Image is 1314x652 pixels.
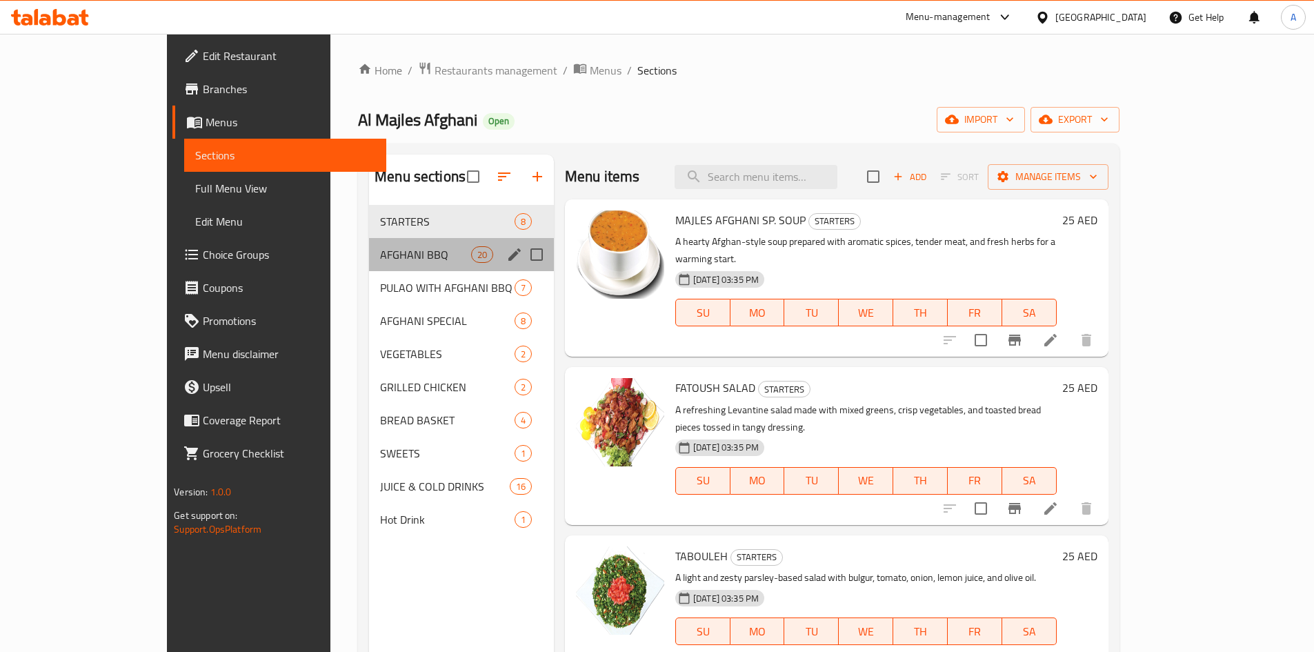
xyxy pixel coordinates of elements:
[172,337,386,371] a: Menu disclaimer
[203,346,375,362] span: Menu disclaimer
[203,379,375,395] span: Upsell
[369,503,554,536] div: Hot Drink1
[675,618,730,645] button: SU
[988,164,1108,190] button: Manage items
[515,213,532,230] div: items
[380,412,515,428] span: BREAD BASKET
[472,248,492,261] span: 20
[899,471,942,491] span: TH
[906,9,991,26] div: Menu-management
[893,299,948,326] button: TH
[688,441,764,454] span: [DATE] 03:35 PM
[515,381,531,394] span: 2
[195,180,375,197] span: Full Menu View
[380,279,515,296] div: PULAO WITH AFGHANI BBQ
[483,113,515,130] div: Open
[184,205,386,238] a: Edit Menu
[483,115,515,127] span: Open
[999,168,1097,186] span: Manage items
[195,147,375,164] span: Sections
[369,199,554,542] nav: Menu sections
[893,467,948,495] button: TH
[576,546,664,635] img: TABOULEH
[966,326,995,355] span: Select to update
[174,483,208,501] span: Version:
[369,271,554,304] div: PULAO WITH AFGHANI BBQ7
[1070,492,1103,525] button: delete
[844,471,888,491] span: WE
[809,213,860,229] span: STARTERS
[1002,618,1057,645] button: SA
[573,61,621,79] a: Menus
[1042,332,1059,348] a: Edit menu item
[948,618,1002,645] button: FR
[418,61,557,79] a: Restaurants management
[808,213,861,230] div: STARTERS
[1042,111,1108,128] span: export
[203,81,375,97] span: Branches
[1062,210,1097,230] h6: 25 AED
[681,471,725,491] span: SU
[380,379,515,395] span: GRILLED CHICKEN
[172,437,386,470] a: Grocery Checklist
[369,205,554,238] div: STARTERS8
[510,480,531,493] span: 16
[380,246,471,263] span: AFGHANI BBQ
[565,166,640,187] h2: Menu items
[369,437,554,470] div: SWEETS1
[435,62,557,79] span: Restaurants management
[172,404,386,437] a: Coverage Report
[681,622,725,642] span: SU
[758,381,810,397] div: STARTERS
[576,210,664,299] img: MAJLES AFGHANI SP. SOUP
[784,299,839,326] button: TU
[195,213,375,230] span: Edit Menu
[203,48,375,64] span: Edit Restaurant
[172,106,386,139] a: Menus
[675,467,730,495] button: SU
[590,62,621,79] span: Menus
[1002,467,1057,495] button: SA
[515,447,531,460] span: 1
[521,160,554,193] button: Add section
[675,165,837,189] input: search
[172,371,386,404] a: Upsell
[515,511,532,528] div: items
[681,303,725,323] span: SU
[1062,546,1097,566] h6: 25 AED
[504,244,525,265] button: edit
[510,478,532,495] div: items
[515,315,531,328] span: 8
[515,279,532,296] div: items
[515,513,531,526] span: 1
[203,246,375,263] span: Choice Groups
[1062,378,1097,397] h6: 25 AED
[759,382,810,397] span: STARTERS
[184,139,386,172] a: Sections
[380,478,510,495] div: JUICE & COLD DRINKS
[688,273,764,286] span: [DATE] 03:35 PM
[210,483,232,501] span: 1.0.0
[1042,500,1059,517] a: Edit menu item
[408,62,412,79] li: /
[380,511,515,528] span: Hot Drink
[369,470,554,503] div: JUICE & COLD DRINKS16
[369,337,554,371] div: VEGETABLES2
[172,304,386,337] a: Promotions
[675,569,1057,586] p: A light and zesty parsley-based salad with bulgur, tomato, onion, lemon juice, and olive oil.
[380,445,515,462] div: SWEETS
[844,622,888,642] span: WE
[369,238,554,271] div: AFGHANI BBQ20edit
[515,348,531,361] span: 2
[790,471,833,491] span: TU
[932,166,988,188] span: Select section first
[790,303,833,323] span: TU
[369,304,554,337] div: AFGHANI SPECIAL8
[730,618,785,645] button: MO
[888,166,932,188] button: Add
[675,299,730,326] button: SU
[1055,10,1146,25] div: [GEOGRAPHIC_DATA]
[515,313,532,329] div: items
